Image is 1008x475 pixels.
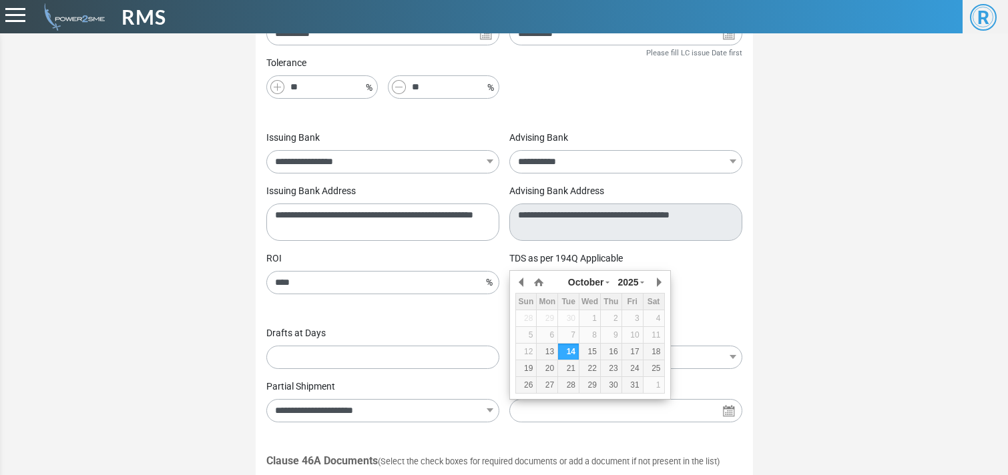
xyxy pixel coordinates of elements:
[622,329,643,341] div: 10
[644,329,664,341] div: 11
[579,329,600,341] div: 8
[509,184,604,198] label: Advising Bank Address
[558,312,579,324] div: 30
[266,56,306,70] label: Tolerance
[270,80,284,94] img: Plus
[516,329,537,341] div: 5
[622,346,643,358] div: 17
[537,346,557,358] div: 13
[266,184,356,198] label: Issuing Bank Address
[121,2,166,32] span: RMS
[486,274,493,291] i: %
[601,312,621,324] div: 2
[568,277,604,288] span: October
[579,379,600,391] div: 29
[579,362,600,374] div: 22
[644,379,664,391] div: 1
[366,81,372,95] i: %
[487,81,494,95] i: %
[617,277,638,288] span: 2025
[601,346,621,358] div: 16
[516,346,537,358] div: 12
[579,346,600,358] div: 15
[509,252,623,266] label: TDS as per 194Q Applicable
[622,312,643,324] div: 3
[722,27,736,41] img: Search
[644,312,664,324] div: 4
[378,456,720,466] small: (Select the check boxes for required documents or add a document if not present in the list)
[646,49,742,57] small: Please fill LC issue Date first
[39,3,105,31] img: admin
[392,80,406,94] img: Minus
[479,27,493,41] img: Search
[558,379,579,391] div: 28
[509,131,568,145] label: Advising Bank
[537,312,557,324] div: 29
[643,293,664,310] th: Sat
[558,329,579,341] div: 7
[579,312,600,324] div: 1
[537,379,557,391] div: 27
[644,346,664,358] div: 18
[600,293,621,310] th: Thu
[722,404,736,418] img: Search
[579,293,601,310] th: Wed
[970,4,997,31] span: R
[601,362,621,374] div: 23
[266,252,282,266] label: ROI
[644,362,664,374] div: 25
[266,326,326,340] label: Drafts at Days
[516,379,537,391] div: 26
[537,362,557,374] div: 20
[601,329,621,341] div: 9
[601,379,621,391] div: 30
[537,293,558,310] th: Mon
[516,312,537,324] div: 28
[558,293,579,310] th: Tue
[266,380,335,394] label: Partial Shipment
[266,454,742,467] h4: Clause 46A Documents
[621,293,643,310] th: Fri
[515,293,537,310] th: Sun
[558,362,579,374] div: 21
[516,362,537,374] div: 19
[537,329,557,341] div: 6
[622,362,643,374] div: 24
[558,346,579,358] div: 14
[266,131,320,145] label: Issuing Bank
[622,379,643,391] div: 31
